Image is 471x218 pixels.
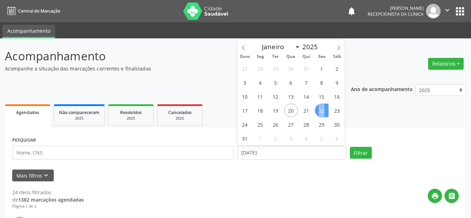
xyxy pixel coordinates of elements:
i:  [448,192,456,200]
span: Agosto 18, 2025 [253,104,267,117]
span: Agosto 19, 2025 [269,104,282,117]
span: Agosto 5, 2025 [269,76,282,89]
span: Agosto 6, 2025 [284,76,298,89]
button: Mais filtroskeyboard_arrow_down [12,170,54,182]
span: Não compareceram [59,110,100,115]
span: Agosto 31, 2025 [238,131,252,145]
span: Dom [237,54,253,59]
span: Agosto 13, 2025 [284,90,298,103]
span: Agosto 7, 2025 [300,76,313,89]
span: Agosto 3, 2025 [238,76,252,89]
span: Seg [252,54,268,59]
p: Ano de acompanhamento [351,84,413,93]
label: PESQUISAR [12,135,36,146]
span: Agosto 26, 2025 [269,118,282,131]
span: Agosto 11, 2025 [253,90,267,103]
span: Agosto 4, 2025 [253,76,267,89]
span: Agosto 22, 2025 [315,104,329,117]
button: Relatórios [428,58,464,70]
button: notifications [347,6,356,16]
span: Agosto 17, 2025 [238,104,252,117]
div: Página 1 de 2 [12,203,84,209]
span: Agosto 20, 2025 [284,104,298,117]
div: 2025 [113,116,148,121]
span: Setembro 2, 2025 [269,131,282,145]
span: Setembro 4, 2025 [300,131,313,145]
span: Agosto 15, 2025 [315,90,329,103]
span: Agosto 8, 2025 [315,76,329,89]
span: Agosto 10, 2025 [238,90,252,103]
p: Acompanhe a situação das marcações correntes e finalizadas [5,65,328,72]
span: Agosto 14, 2025 [300,90,313,103]
input: Year [300,42,323,51]
button:  [441,4,454,18]
i: keyboard_arrow_down [42,172,50,179]
span: Agosto 29, 2025 [315,118,329,131]
span: Agosto 24, 2025 [238,118,252,131]
span: Agosto 27, 2025 [284,118,298,131]
span: Agosto 9, 2025 [330,76,344,89]
span: Sex [314,54,329,59]
span: Agosto 2, 2025 [330,62,344,75]
div: 2025 [162,116,197,121]
select: Month [259,42,301,52]
span: Agosto 30, 2025 [330,118,344,131]
span: Julho 27, 2025 [238,62,252,75]
div: [PERSON_NAME] [368,5,424,11]
span: Central de Marcação [18,8,60,14]
span: Agosto 25, 2025 [253,118,267,131]
span: Sáb [329,54,345,59]
div: 2025 [59,116,100,121]
span: Julho 29, 2025 [269,62,282,75]
span: Setembro 1, 2025 [253,131,267,145]
span: Recepcionista da clínica [368,11,424,17]
span: Agosto 21, 2025 [300,104,313,117]
span: Julho 28, 2025 [253,62,267,75]
span: Julho 31, 2025 [300,62,313,75]
span: Setembro 5, 2025 [315,131,329,145]
input: Selecione um intervalo [237,146,346,160]
a: Acompanhamento [2,25,55,38]
span: Qua [283,54,299,59]
i: print [431,192,439,200]
button: apps [454,5,466,17]
div: de [12,196,84,203]
span: Agendados [16,110,39,115]
span: Cancelados [168,110,192,115]
i:  [443,6,451,14]
span: Agosto 16, 2025 [330,90,344,103]
span: Agosto 28, 2025 [300,118,313,131]
p: Acompanhamento [5,47,328,65]
div: 24 itens filtrados [12,189,84,196]
button: print [428,189,442,203]
a: Central de Marcação [5,5,60,17]
img: img [426,4,441,18]
span: Julho 30, 2025 [284,62,298,75]
span: Setembro 6, 2025 [330,131,344,145]
span: Qui [299,54,314,59]
span: Ter [268,54,283,59]
span: Agosto 12, 2025 [269,90,282,103]
strong: 1382 marcações agendadas [18,196,84,203]
span: Agosto 23, 2025 [330,104,344,117]
button:  [444,189,459,203]
input: Nome, CNS [12,146,234,160]
button: Filtrar [350,147,372,159]
span: Agosto 1, 2025 [315,62,329,75]
span: Resolvidos [120,110,142,115]
span: Setembro 3, 2025 [284,131,298,145]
